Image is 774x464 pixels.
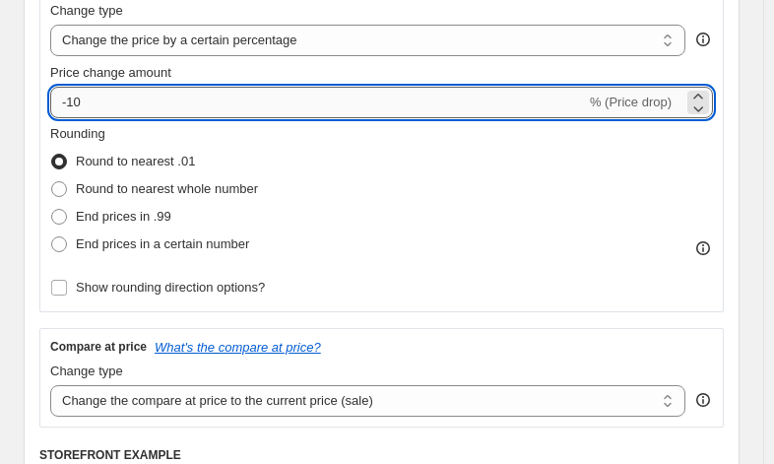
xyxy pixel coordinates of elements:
[76,154,195,168] span: Round to nearest .01
[50,364,123,378] span: Change type
[50,87,586,118] input: -15
[590,95,672,109] span: % (Price drop)
[39,447,724,463] h6: STOREFRONT EXAMPLE
[50,126,105,141] span: Rounding
[155,340,321,355] button: What's the compare at price?
[76,209,171,224] span: End prices in .99
[76,280,265,295] span: Show rounding direction options?
[693,390,713,410] div: help
[50,3,123,18] span: Change type
[693,30,713,49] div: help
[76,236,249,251] span: End prices in a certain number
[76,181,258,196] span: Round to nearest whole number
[50,339,147,355] h3: Compare at price
[50,65,171,80] span: Price change amount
